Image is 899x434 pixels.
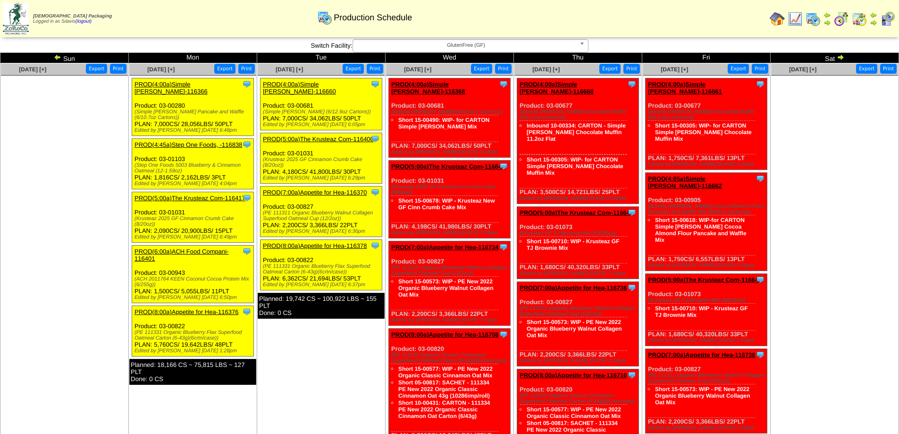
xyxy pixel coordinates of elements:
[214,64,235,74] button: Export
[648,175,722,189] a: PROD(4:05a)Simple [PERSON_NAME]-116662
[870,11,877,19] img: arrowleft.gif
[134,248,228,262] a: PROD(6:00a)ACH Food Compani-116401
[370,187,380,197] img: Tooltip
[343,64,364,74] button: Export
[132,192,254,243] div: Product: 03-01031 PLAN: 2,090CS / 20,900LBS / 15PLT
[334,13,412,23] span: Production Schedule
[391,317,510,323] div: Edited by [PERSON_NAME] [DATE] 7:16pm
[134,348,253,354] div: Edited by [PERSON_NAME] [DATE] 1:28pm
[242,247,252,256] img: Tooltip
[391,163,505,170] a: PROD(5:00a)The Krusteaz Com-116644
[756,275,765,284] img: Tooltip
[132,246,254,303] div: Product: 03-00943 PLAN: 1,500CS / 5,055LBS / 11PLT
[532,66,560,73] span: [DATE] [+]
[520,393,639,404] div: (PE 111334 Organic Classic Cinnamon Superfood Oatmeal Carton (6-43g)(6crtn/case))
[520,271,639,276] div: Edited by [PERSON_NAME] [DATE] 7:10pm
[527,122,626,142] a: Inbound 10-00334: CARTON - Simple [PERSON_NAME] Chocolate Muffin 11.2oz Flat
[728,64,749,74] button: Export
[134,162,253,174] div: (Step One Foods 5003 Blueberry & Cinnamon Oatmeal (12-1.59oz)
[367,64,383,74] button: Print
[263,210,382,221] div: (PE 111311 Organic Blueberry Walnut Collagen Superfood Oatmeal Cup (12/2oz))
[770,11,785,26] img: home.gif
[655,217,747,243] a: Short 15-00618: WIP-for CARTON Simple [PERSON_NAME] Cocoa Almond Flour Pancake and Waffle Mix
[527,238,620,251] a: Short 15-00710: WIP - Krusteaz GF TJ Brownie Mix
[655,386,750,406] a: Short 15-00573: WIP - PE New 2022 Organic Blueberry Walnut Collagen Oat Mix
[642,53,771,63] td: Fri
[263,109,382,115] div: (Simple [PERSON_NAME] (6/12.9oz Cartons))
[661,66,688,73] a: [DATE] [+]
[648,263,767,268] div: Edited by [PERSON_NAME] [DATE] 7:22pm
[646,173,767,271] div: Product: 03-00905 PLAN: 1,750CS / 6,557LBS / 13PLT
[404,66,431,73] a: [DATE] [+]
[834,11,849,26] img: calendarblend.gif
[756,174,765,183] img: Tooltip
[627,208,637,217] img: Tooltip
[263,242,367,249] a: PROD(8:00a)Appetite for Hea-116378
[499,330,508,339] img: Tooltip
[623,64,640,74] button: Print
[263,229,382,234] div: Edited by [PERSON_NAME] [DATE] 6:36pm
[499,162,508,171] img: Tooltip
[370,241,380,250] img: Tooltip
[527,156,623,176] a: Short 15-00305: WIP- for CARTON Simple [PERSON_NAME] Chocolate Muffin Mix
[398,278,494,298] a: Short 15-00573: WIP - PE New 2022 Organic Blueberry Walnut Collagen Oat Mix
[520,358,639,364] div: Edited by [PERSON_NAME] [DATE] 7:19pm
[391,331,499,338] a: PROD(8:00a)Appetite for Hea-116708
[389,241,511,326] div: Product: 03-00827 PLAN: 2,200CS / 3,366LBS / 22PLT
[263,189,367,196] a: PROD(7:00a)Appetite for Hea-116370
[646,349,767,434] div: Product: 03-00827 PLAN: 2,200CS / 3,366LBS / 22PLT
[54,53,61,61] img: arrowleft.gif
[520,372,627,379] a: PROD(8:00a)Appetite for Hea-116710
[517,282,639,366] div: Product: 03-00827 PLAN: 2,200CS / 3,366LBS / 22PLT
[398,117,489,130] a: Short 15-00490: WIP- for CARTON Simple [PERSON_NAME] Mix
[242,307,252,316] img: Tooltip
[3,3,29,34] img: zoroco-logo-small.webp
[499,79,508,89] img: Tooltip
[276,66,303,73] a: [DATE] [+]
[648,162,767,167] div: Edited by [PERSON_NAME] [DATE] 7:21pm
[391,244,499,251] a: PROD(7:00a)Appetite for Hea-116734
[627,283,637,292] img: Tooltip
[260,187,382,237] div: Product: 03-00827 PLAN: 2,200CS / 3,366LBS / 22PLT
[389,161,511,238] div: Product: 03-01031 PLAN: 4,198CS / 41,980LBS / 30PLT
[317,10,332,25] img: calendarprod.gif
[242,79,252,89] img: Tooltip
[648,425,767,431] div: Edited by [PERSON_NAME] [DATE] 7:23pm
[260,133,382,184] div: Product: 03-01031 PLAN: 4,180CS / 41,800LBS / 30PLT
[648,109,767,120] div: (Simple [PERSON_NAME] Chocolate Muffin (6/11.2oz Cartons))
[648,276,762,283] a: PROD(5:00a)The Krusteaz Com-116647
[517,78,639,204] div: Product: 03-00677 PLAN: 3,500CS / 14,721LBS / 25PLT
[398,379,490,399] a: Short 05-00817: SACHET - 111334 PE New 2022 Organic Classic Cinnamon Oat 43g (10286imp/roll)
[520,109,639,120] div: (Simple [PERSON_NAME] Chocolate Muffin (6/11.2oz Cartons))
[391,81,465,95] a: PROD(4:00a)Simple [PERSON_NAME]-116368
[391,109,510,115] div: (Simple [PERSON_NAME] (6/12.9oz Cartons))
[646,78,767,170] div: Product: 03-00677 PLAN: 1,750CS / 7,361LBS / 13PLT
[870,19,877,26] img: arrowright.gif
[495,64,512,74] button: Print
[263,136,374,143] a: PROD(5:00a)The Krusteaz Com-116400
[263,264,382,275] div: (PE 111331 Organic Blueberry Flax Superfood Oatmeal Carton (6-43g)(6crtn/case))
[789,66,816,73] a: [DATE] [+]
[527,319,622,339] a: Short 15-00573: WIP - PE New 2022 Organic Blueberry Walnut Collagen Oat Mix
[263,81,336,95] a: PROD(4:00a)Simple [PERSON_NAME]-116660
[398,400,490,419] a: Short 10-00431: CARTON - 111334 PE New 2022 Organic Classic Cinnamon Oat Carton (6/43g)
[648,81,722,95] a: PROD(4:00a)Simple [PERSON_NAME]-116661
[788,11,803,26] img: line_graph.gif
[110,64,126,74] button: Print
[129,359,256,385] div: Planned: 18,166 CS ~ 75,815 LBS ~ 127 PLT Done: 0 CS
[147,66,175,73] a: [DATE] [+]
[391,265,510,276] div: (PE 111311 Organic Blueberry Walnut Collagen Superfood Oatmeal Cup (12/2oz))
[134,308,238,315] a: PROD(8:00a)Appetite for Hea-116376
[646,274,767,346] div: Product: 03-01073 PLAN: 1,680CS / 40,320LBS / 33PLT
[370,134,380,144] img: Tooltip
[756,350,765,359] img: Tooltip
[648,373,767,384] div: (PE 111311 Organic Blueberry Walnut Collagen Superfood Oatmeal Cup (12/2oz))
[263,282,382,288] div: Edited by [PERSON_NAME] [DATE] 6:37pm
[19,66,46,73] a: [DATE] [+]
[386,53,514,63] td: Wed
[648,298,767,303] div: (Krusteaz GF TJ Brownie Mix (24/16oz))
